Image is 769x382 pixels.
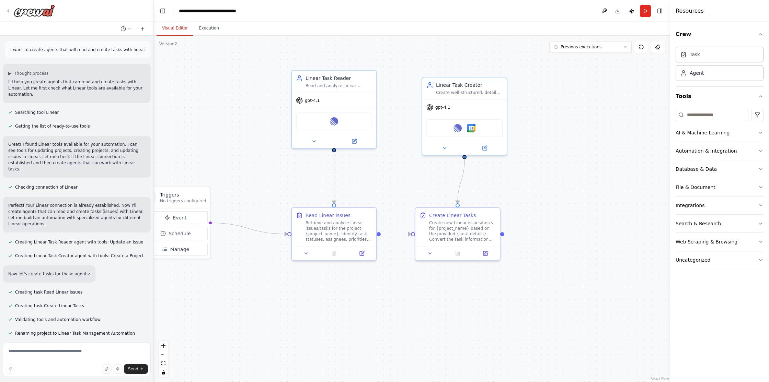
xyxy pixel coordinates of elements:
button: Start a new chat [137,25,148,33]
button: Visual Editor [157,21,193,36]
button: ▶Thought process [8,71,48,76]
div: Task [690,51,700,58]
div: Create Linear Tasks [429,212,476,219]
g: Edge from 17e96ee4-1176-473f-b615-e59c2fc0f29c to d8c2b001-bfb2-4c7f-ad5a-61e71d278bdd [381,231,411,238]
nav: breadcrumb [179,8,236,14]
img: Linear [330,117,338,126]
button: zoom in [159,341,168,350]
div: File & Document [676,184,715,191]
button: Event [144,211,208,224]
span: Creating task Create Linear Tasks [15,303,84,309]
div: Linear Task CreatorCreate well-structured, detailed tasks/issues in Linear for {project_name}, en... [422,77,507,156]
button: Open in side panel [465,144,504,152]
div: Tools [676,106,764,275]
g: Edge from 9867ab52-8012-4403-ab1c-1045246270df to d8c2b001-bfb2-4c7f-ad5a-61e71d278bdd [454,159,468,203]
div: Search & Research [676,220,721,227]
div: React Flow controls [159,341,168,377]
button: Manage [144,243,208,256]
div: Read Linear IssuesRetrieve and analyze Linear issues/tasks for the project {project_name}. Identi... [291,207,377,261]
a: React Flow attribution [651,377,669,381]
span: Checking connection of Linear [15,184,78,190]
button: No output available [320,249,349,258]
div: Read Linear Issues [306,212,351,219]
button: Uncategorized [676,251,764,269]
button: Search & Research [676,215,764,232]
div: AI & Machine Learning [676,129,730,136]
span: ▶ [8,71,11,76]
img: Google calendar [467,124,475,132]
button: Improve this prompt [5,364,15,374]
button: Hide left sidebar [158,6,168,16]
g: Edge from triggers to 17e96ee4-1176-473f-b615-e59c2fc0f29c [210,219,287,238]
button: Open in side panel [335,137,374,145]
div: Create Linear TasksCreate new Linear issues/tasks for {project_name} based on the provided {task_... [415,207,501,261]
button: toggle interactivity [159,368,168,377]
button: Schedule [144,227,208,240]
div: Web Scraping & Browsing [676,238,737,245]
h3: Triggers [160,191,206,198]
button: Open in side panel [473,249,497,258]
button: File & Document [676,178,764,196]
button: Switch to previous chat [118,25,134,33]
p: I want to create agents that will read and create tasks with linear [10,47,145,53]
div: Retrieve and analyze Linear issues/tasks for the project {project_name}. Identify task statuses, ... [306,220,372,242]
button: No output available [443,249,472,258]
span: Searching tool Linear [15,110,59,115]
button: Automation & Integration [676,142,764,160]
div: Linear Task ReaderRead and analyze Linear issues/tasks for {project_name}, providing comprehensiv... [291,70,377,149]
span: Previous executions [561,44,601,50]
button: Hide right sidebar [655,6,665,16]
div: Agent [690,70,704,76]
span: Getting the list of ready-to-use tools [15,123,90,129]
span: Creating task Read Linear Issues [15,289,82,295]
div: TriggersNo triggers configuredEventScheduleManage [140,187,211,259]
div: Linear Task Reader [306,75,372,82]
button: AI & Machine Learning [676,124,764,142]
button: Database & Data [676,160,764,178]
p: No triggers configured [160,198,206,204]
button: Upload files [102,364,112,374]
span: Validating tools and automation workflow [15,317,101,322]
button: Execution [193,21,225,36]
div: Integrations [676,202,704,209]
span: Send [128,366,138,372]
button: zoom out [159,350,168,359]
div: Create new Linear issues/tasks for {project_name} based on the provided {task_details}. Convert t... [429,220,496,242]
button: Send [124,364,148,374]
div: Uncategorized [676,256,710,263]
span: Event [173,214,186,221]
div: Linear Task Creator [436,82,503,88]
button: fit view [159,359,168,368]
button: Web Scraping & Browsing [676,233,764,251]
div: Version 2 [159,41,177,47]
div: Database & Data [676,166,717,172]
p: I'll help you create agents that can read and create tasks with Linear. Let me first check what L... [8,79,145,97]
h4: Resources [676,7,704,15]
button: Previous executions [549,41,632,53]
p: Perfect! Your Linear connection is already established. Now I'll create agents that can read and ... [8,202,145,227]
button: Click to speak your automation idea [113,364,123,374]
span: Creating Linear Task Creator agent with tools: Create a Project [15,253,144,259]
button: Integrations [676,196,764,214]
button: Open in side panel [350,249,374,258]
div: Automation & Integration [676,147,737,154]
span: gpt-4.1 [435,105,450,110]
img: Logo [14,4,55,17]
span: Schedule [169,230,191,237]
span: Manage [170,246,190,253]
button: Tools [676,87,764,106]
g: Edge from 736f2629-7fc6-4798-9f1a-c9fba6fd05bd to 17e96ee4-1176-473f-b615-e59c2fc0f29c [331,152,337,203]
img: Linear [454,124,462,132]
span: Creating Linear Task Reader agent with tools: Update an Issue [15,239,144,245]
span: gpt-4.1 [305,98,320,103]
button: Crew [676,25,764,44]
span: Renaming project to Linear Task Management Automation [15,331,135,336]
p: Great! I found Linear tools available for your automation. I can see tools for updating projects,... [8,141,145,172]
div: Create well-structured, detailed tasks/issues in Linear for {project_name}, ensuring they contain... [436,90,503,95]
div: Read and analyze Linear issues/tasks for {project_name}, providing comprehensive insights about t... [306,83,372,88]
span: Thought process [14,71,48,76]
div: Crew [676,44,764,86]
p: Now let's create tasks for these agents: [8,271,90,277]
